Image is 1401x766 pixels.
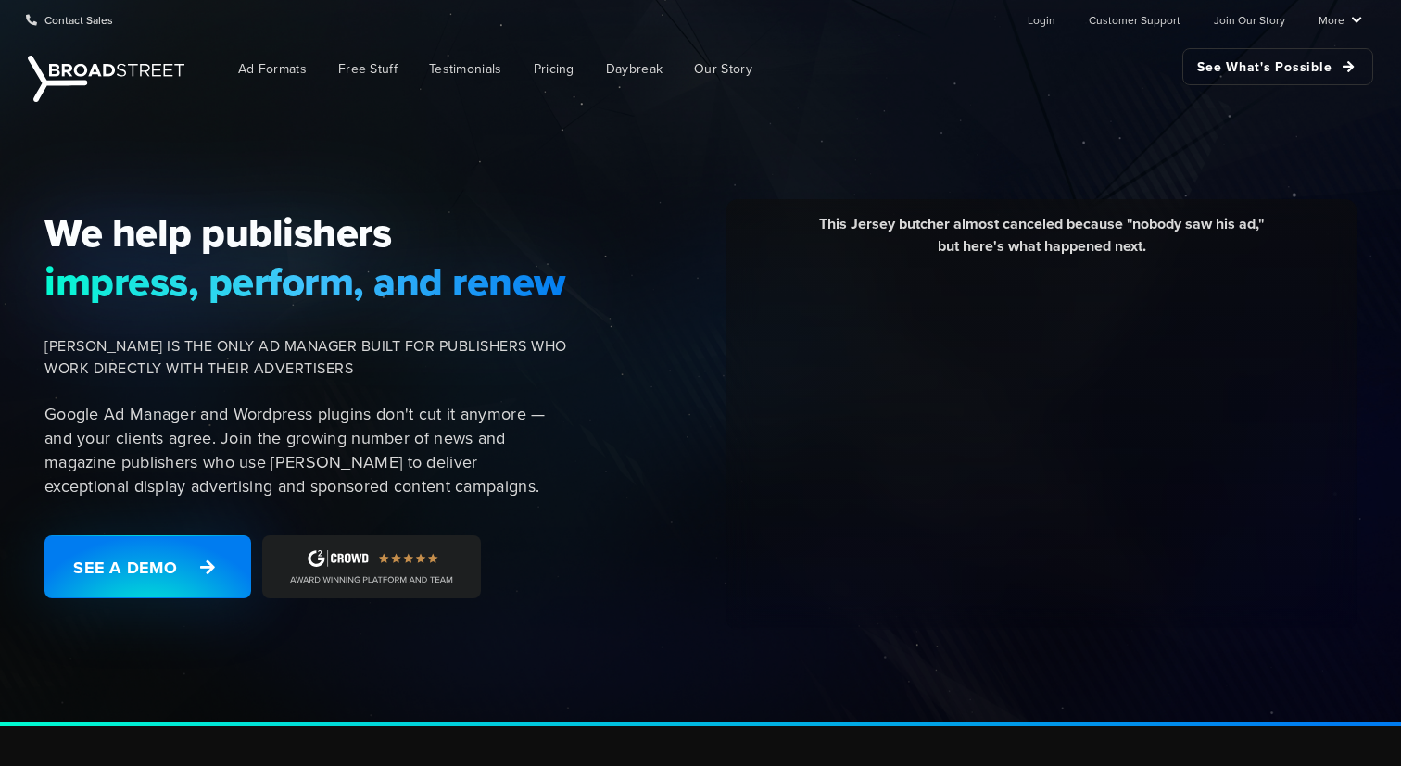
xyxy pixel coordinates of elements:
[238,59,307,79] span: Ad Formats
[1089,1,1180,38] a: Customer Support
[1214,1,1285,38] a: Join Our Story
[44,402,567,498] p: Google Ad Manager and Wordpress plugins don't cut it anymore — and your clients agree. Join the g...
[338,59,398,79] span: Free Stuff
[28,56,184,102] img: Broadstreet | The Ad Manager for Small Publishers
[534,59,574,79] span: Pricing
[44,535,251,598] a: See a Demo
[44,208,567,257] span: We help publishers
[740,271,1343,609] iframe: YouTube video player
[415,48,516,90] a: Testimonials
[592,48,676,90] a: Daybreak
[520,48,588,90] a: Pricing
[224,48,321,90] a: Ad Formats
[44,257,567,306] span: impress, perform, and renew
[26,1,113,38] a: Contact Sales
[429,59,502,79] span: Testimonials
[680,48,766,90] a: Our Story
[1319,1,1362,38] a: More
[324,48,411,90] a: Free Stuff
[44,335,567,380] span: [PERSON_NAME] IS THE ONLY AD MANAGER BUILT FOR PUBLISHERS WHO WORK DIRECTLY WITH THEIR ADVERTISERS
[195,39,1373,99] nav: Main
[694,59,752,79] span: Our Story
[1182,48,1373,85] a: See What's Possible
[1028,1,1055,38] a: Login
[606,59,663,79] span: Daybreak
[740,213,1343,271] div: This Jersey butcher almost canceled because "nobody saw his ad," but here's what happened next.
